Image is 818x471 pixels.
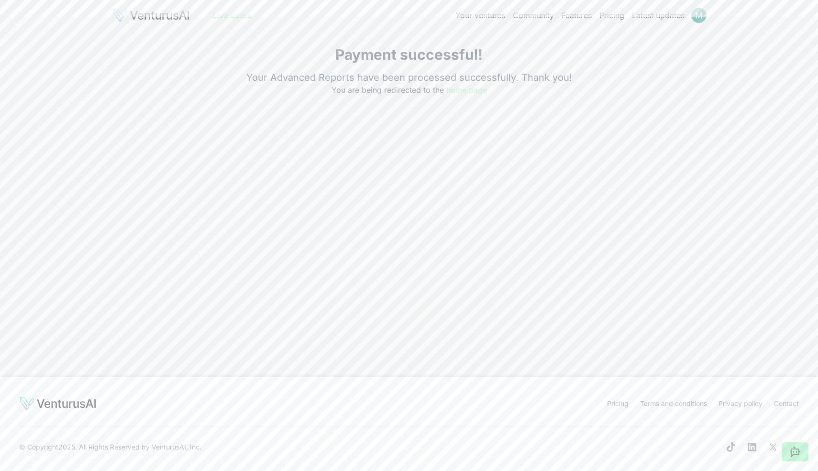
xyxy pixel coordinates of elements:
[19,396,97,411] img: logo
[152,443,199,451] a: VenturusAI, Inc
[774,399,799,407] a: Contact
[446,85,487,95] a: home page
[607,399,629,407] a: Pricing
[332,85,487,95] span: You are being redirected to the
[246,71,572,84] p: Your Advanced Reports have been processed successfully. Thank you!
[246,46,572,63] h1: Payment successful!
[719,399,763,407] a: Privacy policy
[640,399,707,407] a: Terms and conditions
[19,442,201,452] span: © Copyright 2025 . All Rights Reserved by .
